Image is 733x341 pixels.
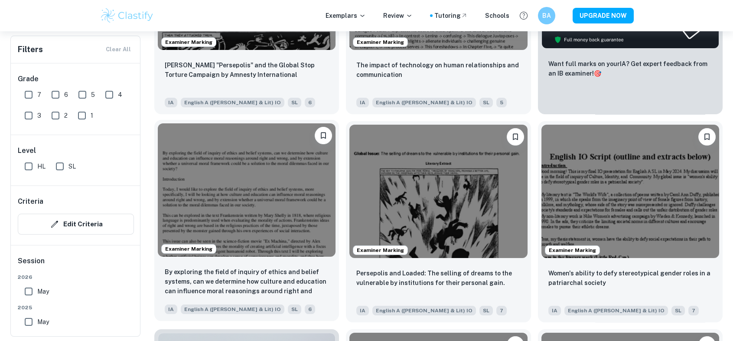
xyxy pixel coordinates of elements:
span: IA [356,306,369,315]
p: Marjane Satrapi's "Persepolis" and the Global Stop Torture Campaign by Amnesty International [165,60,329,79]
span: English A ([PERSON_NAME] & Lit) IO [372,98,476,107]
button: BA [538,7,555,24]
span: SL [671,306,685,315]
span: HL [37,162,46,171]
img: English A (Lang & Lit) IO IA example thumbnail: Women's ability to defy stereotypical ge [541,125,719,258]
span: 5 [496,98,507,107]
img: English A (Lang & Lit) IO IA example thumbnail: By exploring the field of inquiry of eth [158,123,336,257]
span: English A ([PERSON_NAME] & Lit) IO [372,306,476,315]
span: 7 [496,306,507,315]
a: Schools [485,11,509,20]
span: Examiner Marking [162,38,216,46]
span: Examiner Marking [545,246,599,254]
p: Want full marks on your IA ? Get expert feedback from an IB examiner! [548,59,712,78]
button: Edit Criteria [18,214,134,235]
button: UPGRADE NOW [573,8,634,23]
h6: Criteria [18,196,43,207]
span: IA [356,98,369,107]
span: 7 [37,90,41,99]
button: Bookmark [698,128,716,146]
span: 7 [688,306,699,315]
span: 6 [305,98,315,107]
span: 3 [37,111,41,120]
h6: Level [18,146,134,156]
button: Bookmark [507,128,524,146]
img: Clastify logo [100,7,155,24]
span: 1 [91,111,93,120]
h6: Session [18,256,134,273]
span: 2 [64,111,68,120]
span: 🎯 [594,70,601,77]
span: 6 [64,90,68,99]
a: Examiner MarkingBookmarkPersepolis and Loaded: The selling of dreams to the vulnerable by institu... [346,121,531,323]
span: English A ([PERSON_NAME] & Lit) IO [181,305,284,314]
a: Examiner MarkingBookmarkWomen's ability to defy stereotypical gender roles in a patriarchal socie... [538,121,723,323]
span: IA [165,98,177,107]
span: May [37,317,49,327]
span: SL [479,306,493,315]
a: Tutoring [434,11,468,20]
button: Help and Feedback [516,8,531,23]
span: English A ([PERSON_NAME] & Lit) IO [181,98,284,107]
span: 5 [91,90,95,99]
span: 2025 [18,304,134,311]
p: Review [383,11,413,20]
span: 2026 [18,273,134,281]
span: May [37,287,49,296]
span: 4 [118,90,122,99]
span: IA [165,305,177,314]
button: Bookmark [315,127,332,144]
span: English A ([PERSON_NAME] & Lit) IO [564,306,668,315]
span: SL [68,162,76,171]
p: Exemplars [326,11,366,20]
p: The impact of technology on human relationships and communication [356,60,520,79]
span: SL [288,305,301,314]
span: Examiner Marking [162,245,216,253]
img: English A (Lang & Lit) IO IA example thumbnail: Persepolis and Loaded: The selling of dr [349,125,527,258]
p: By exploring the field of inquiry of ethics and belief systems, can we determine how culture and ... [165,267,329,297]
span: 6 [305,305,315,314]
p: Women's ability to defy stereotypical gender roles in a patriarchal society [548,268,712,288]
h6: BA [541,11,551,20]
span: IA [548,306,561,315]
span: Examiner Marking [353,38,407,46]
span: Examiner Marking [353,246,407,254]
span: SL [288,98,301,107]
h6: Grade [18,74,134,84]
span: SL [479,98,493,107]
p: Persepolis and Loaded: The selling of dreams to the vulnerable by institutions for their personal... [356,268,520,288]
h6: Filters [18,43,43,56]
a: Examiner MarkingBookmarkBy exploring the field of inquiry of ethics and belief systems, can we de... [154,121,339,323]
